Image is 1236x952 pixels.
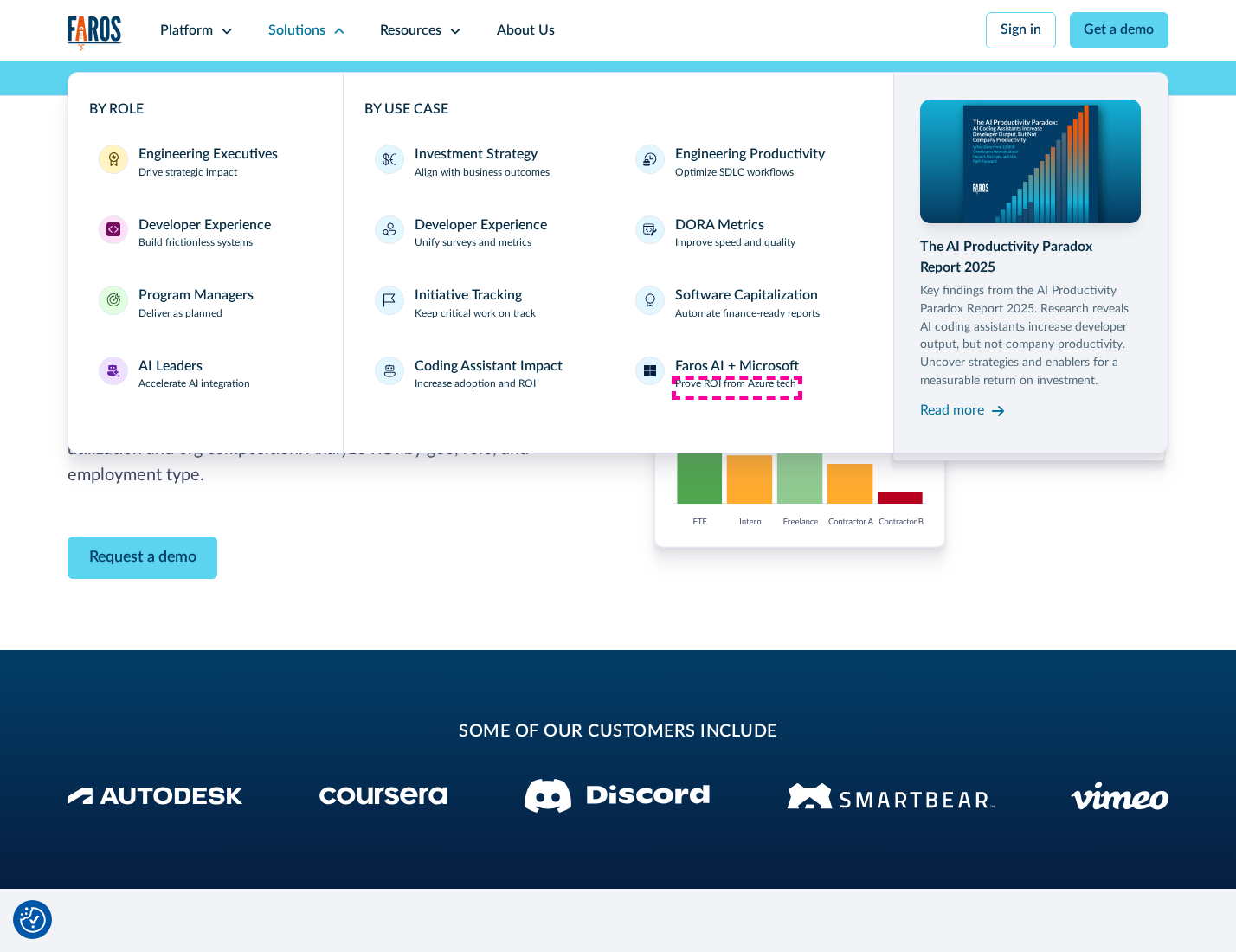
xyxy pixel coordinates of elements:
[675,165,794,181] p: Optimize SDLC workflows
[675,376,796,392] p: Prove ROI from Azure tech
[106,293,120,307] img: Program Managers
[415,215,547,236] div: Developer Experience
[920,282,1140,390] p: Key findings from the AI Productivity Paradox Report 2025. Research reveals AI coding assistants ...
[138,286,254,306] div: Program Managers
[138,165,237,181] p: Drive strategic impact
[415,306,536,322] p: Keep critical work on track
[68,16,123,51] a: home
[138,357,203,377] div: AI Leaders
[138,145,278,165] div: Engineering Executives
[625,134,872,191] a: Engineering ProductivityOptimize SDLC workflows
[675,145,825,165] div: Engineering Productivity
[89,134,323,191] a: Engineering ExecutivesEngineering ExecutivesDrive strategic impact
[415,286,522,306] div: Initiative Tracking
[138,235,253,251] p: Build frictionless systems
[364,346,611,403] a: Coding Assistant ImpactIncrease adoption and ROI
[106,364,120,378] img: AI Leaders
[415,357,563,377] div: Coding Assistant Impact
[160,21,213,42] div: Platform
[20,907,46,933] img: Revisit consent button
[68,537,218,579] a: Contact Modal
[625,275,872,332] a: Software CapitalizationAutomate finance-ready reports
[920,401,984,421] div: Read more
[319,787,447,805] img: Coursera Logo
[675,286,818,306] div: Software Capitalization
[68,787,243,805] img: Autodesk Logo
[920,237,1140,279] div: The AI Productivity Paradox Report 2025
[625,346,872,403] a: Faros AI + MicrosoftProve ROI from Azure tech
[415,165,550,181] p: Align with business outcomes
[525,779,710,813] img: Discord logo
[415,145,538,165] div: Investment Strategy
[415,235,531,251] p: Unify surveys and metrics
[364,205,611,262] a: Developer ExperienceUnify surveys and metrics
[89,346,323,403] a: AI LeadersAI LeadersAccelerate AI integration
[364,275,611,332] a: Initiative TrackingKeep critical work on track
[364,134,611,191] a: Investment StrategyAlign with business outcomes
[364,100,872,120] div: BY USE CASE
[1070,12,1169,48] a: Get a demo
[986,12,1056,48] a: Sign in
[106,222,120,236] img: Developer Experience
[20,907,46,933] button: Cookie Settings
[675,306,820,322] p: Automate finance-ready reports
[1071,782,1168,810] img: Vimeo logo
[415,376,536,392] p: Increase adoption and ROI
[675,215,764,236] div: DORA Metrics
[268,21,325,42] div: Solutions
[138,215,271,236] div: Developer Experience
[68,61,1169,453] nav: Solutions
[138,306,222,322] p: Deliver as planned
[625,205,872,262] a: DORA MetricsImprove speed and quality
[106,152,120,166] img: Engineering Executives
[787,780,995,812] img: Smartbear Logo
[920,100,1140,424] a: The AI Productivity Paradox Report 2025Key findings from the AI Productivity Paradox Report 2025....
[380,21,441,42] div: Resources
[89,275,323,332] a: Program ManagersProgram ManagersDeliver as planned
[675,235,795,251] p: Improve speed and quality
[675,357,799,377] div: Faros AI + Microsoft
[89,205,323,262] a: Developer ExperienceDeveloper ExperienceBuild frictionless systems
[89,100,323,120] div: BY ROLE
[205,719,1031,745] h2: some of our customers include
[138,376,250,392] p: Accelerate AI integration
[68,16,123,51] img: Logo of the analytics and reporting company Faros.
